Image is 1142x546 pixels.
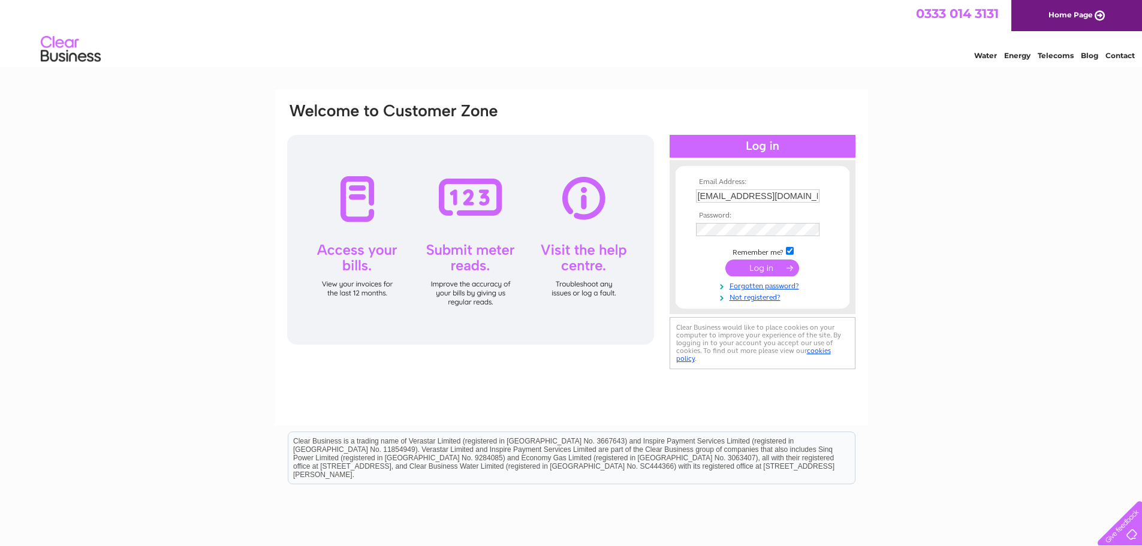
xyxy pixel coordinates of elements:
[916,6,999,21] a: 0333 014 3131
[693,178,832,186] th: Email Address:
[696,291,832,302] a: Not registered?
[288,7,855,58] div: Clear Business is a trading name of Verastar Limited (registered in [GEOGRAPHIC_DATA] No. 3667643...
[676,346,831,363] a: cookies policy
[974,51,997,60] a: Water
[1081,51,1098,60] a: Blog
[670,317,855,369] div: Clear Business would like to place cookies on your computer to improve your experience of the sit...
[693,245,832,257] td: Remember me?
[1004,51,1030,60] a: Energy
[1038,51,1074,60] a: Telecoms
[40,31,101,68] img: logo.png
[725,260,799,276] input: Submit
[1105,51,1135,60] a: Contact
[693,212,832,220] th: Password:
[696,279,832,291] a: Forgotten password?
